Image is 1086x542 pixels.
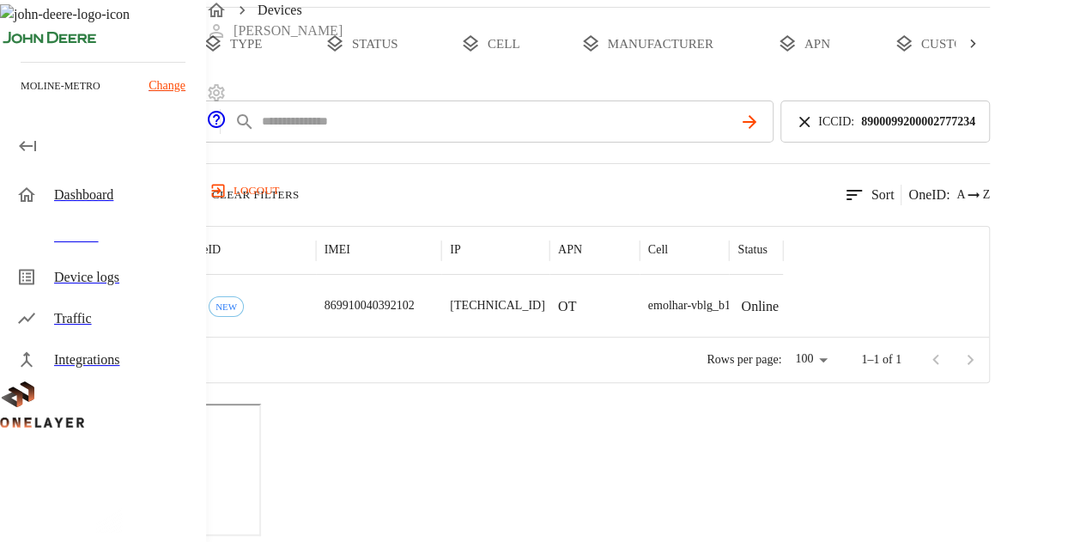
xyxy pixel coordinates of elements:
p: 869910040392102 [325,297,415,314]
p: [TECHNICAL_ID] [450,297,544,314]
p: Rows per page: [707,351,781,368]
p: Cell [648,241,668,259]
p: IP [450,241,460,259]
span: Support Portal [206,118,227,132]
p: [PERSON_NAME] [234,21,343,41]
a: onelayer-support [206,118,227,132]
p: 1–1 of 1 [861,351,901,368]
a: logout [206,177,1086,204]
p: Online [741,296,779,317]
div: First seen: 10/09/2025 07:40:25 AM [209,296,244,317]
span: emolhar-vblg_b14-ca-us [648,299,766,312]
p: IMEI [325,241,350,259]
p: APN [558,241,582,259]
p: Status [737,241,767,259]
button: logout [206,177,286,204]
div: 100 [788,347,834,372]
span: NEW [209,301,243,312]
p: OT [558,296,576,317]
